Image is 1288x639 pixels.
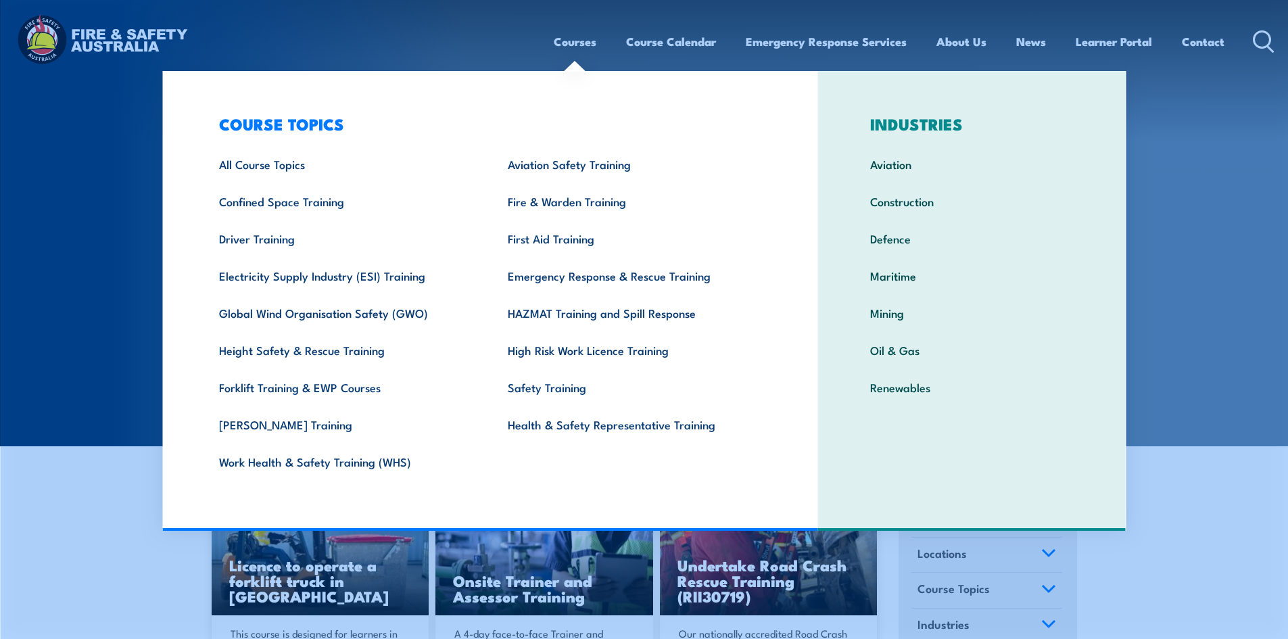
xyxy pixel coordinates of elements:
[487,406,776,443] a: Health & Safety Representative Training
[660,494,878,616] a: Undertake Road Crash Rescue Training (RII30719)
[849,331,1095,369] a: Oil & Gas
[198,294,487,331] a: Global Wind Organisation Safety (GWO)
[487,294,776,331] a: HAZMAT Training and Spill Response
[660,494,878,616] img: Road Crash Rescue Training
[198,331,487,369] a: Height Safety & Rescue Training
[487,331,776,369] a: High Risk Work Licence Training
[911,573,1062,608] a: Course Topics
[198,369,487,406] a: Forklift Training & EWP Courses
[917,615,970,634] span: Industries
[849,145,1095,183] a: Aviation
[487,369,776,406] a: Safety Training
[849,114,1095,133] h3: INDUSTRIES
[487,183,776,220] a: Fire & Warden Training
[849,369,1095,406] a: Renewables
[198,257,487,294] a: Electricity Supply Industry (ESI) Training
[849,183,1095,220] a: Construction
[917,579,990,598] span: Course Topics
[229,557,412,604] h3: Licence to operate a forklift truck in [GEOGRAPHIC_DATA]
[198,443,487,480] a: Work Health & Safety Training (WHS)
[849,257,1095,294] a: Maritime
[198,145,487,183] a: All Course Topics
[746,24,907,60] a: Emergency Response Services
[1016,24,1046,60] a: News
[487,257,776,294] a: Emergency Response & Rescue Training
[1076,24,1152,60] a: Learner Portal
[198,183,487,220] a: Confined Space Training
[487,145,776,183] a: Aviation Safety Training
[677,557,860,604] h3: Undertake Road Crash Rescue Training (RII30719)
[1182,24,1224,60] a: Contact
[435,494,653,616] img: Safety For Leaders
[626,24,716,60] a: Course Calendar
[453,573,636,604] h3: Onsite Trainer and Assessor Training
[198,406,487,443] a: [PERSON_NAME] Training
[917,544,967,563] span: Locations
[911,538,1062,573] a: Locations
[435,494,653,616] a: Onsite Trainer and Assessor Training
[554,24,596,60] a: Courses
[198,220,487,257] a: Driver Training
[487,220,776,257] a: First Aid Training
[849,294,1095,331] a: Mining
[198,114,776,133] h3: COURSE TOPICS
[849,220,1095,257] a: Defence
[212,494,429,616] a: Licence to operate a forklift truck in [GEOGRAPHIC_DATA]
[212,494,429,616] img: Licence to operate a forklift truck Training
[936,24,986,60] a: About Us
